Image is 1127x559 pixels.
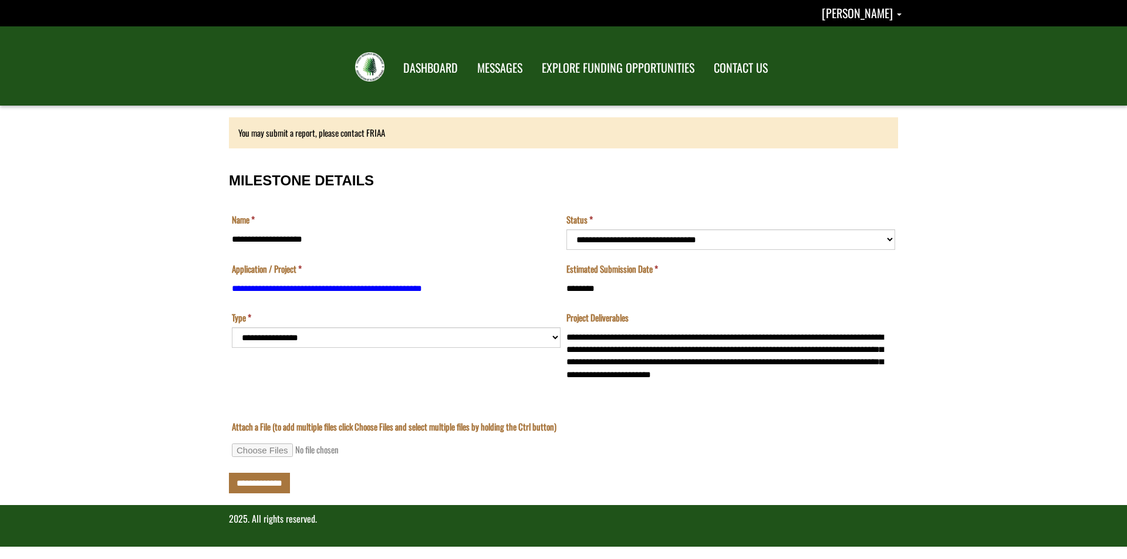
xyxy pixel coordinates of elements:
[229,117,898,148] div: You may submit a report, please contact FRIAA
[355,52,384,82] img: FRIAA Submissions Portal
[232,229,561,250] input: Name
[229,173,898,188] h3: MILESTONE DETAILS
[232,443,392,457] input: Attach a File (to add multiple files click Choose Files and select multiple files by holding the ...
[394,53,467,83] a: DASHBOARD
[232,278,561,299] input: Application / Project is a required field.
[248,511,317,526] span: . All rights reserved.
[229,512,898,526] p: 2025
[533,53,703,83] a: EXPLORE FUNDING OPPORTUNITIES
[822,4,893,22] span: [PERSON_NAME]
[566,214,593,226] label: Status
[705,53,777,83] a: CONTACT US
[468,53,531,83] a: MESSAGES
[822,4,902,22] a: Matt Denney
[393,50,777,83] nav: Main Navigation
[232,311,251,324] label: Type
[232,421,556,433] label: Attach a File (to add multiple files click Choose Files and select multiple files by holding the ...
[566,263,658,275] label: Estimated Submission Date
[232,214,255,226] label: Name
[229,161,898,397] fieldset: MILESTONE DETAILS
[229,161,898,493] div: Milestone Details
[232,263,302,275] label: Application / Project
[566,311,629,324] label: Project Deliverables
[566,327,895,385] textarea: Project Deliverables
